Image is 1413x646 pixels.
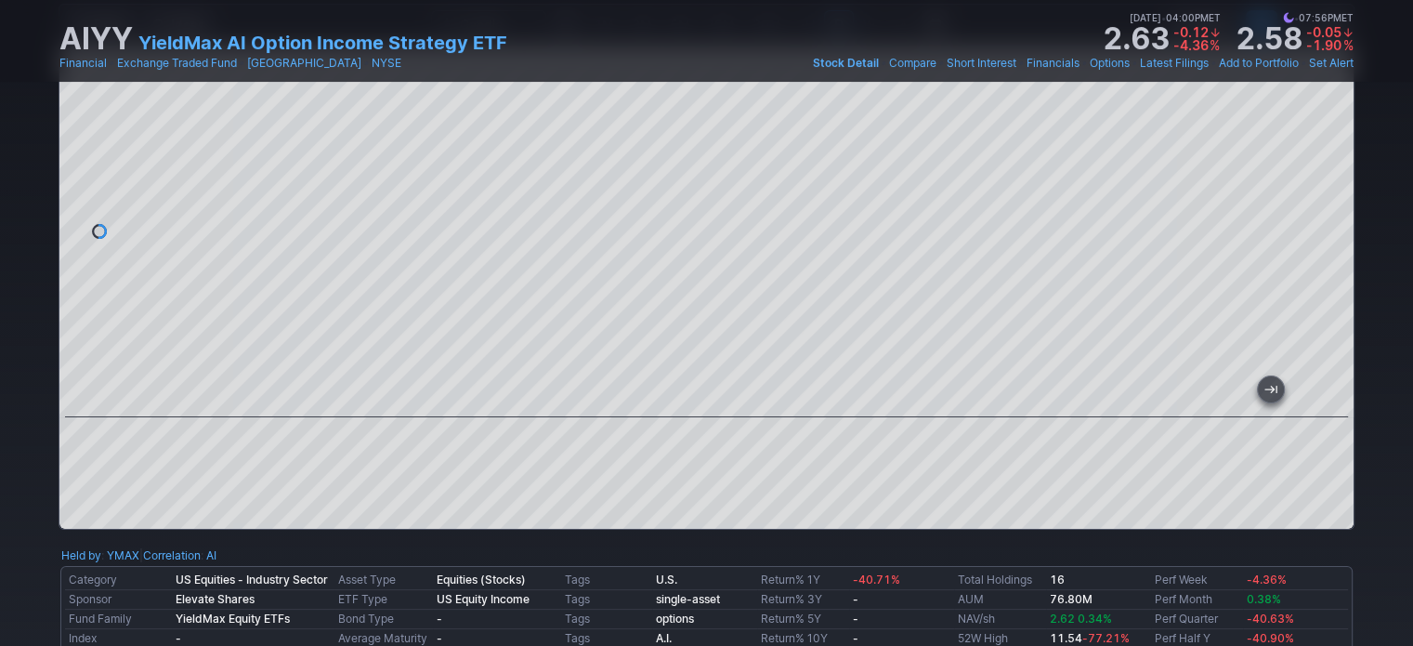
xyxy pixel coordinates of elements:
span: Latest Filings [1140,56,1209,70]
strong: 2.63 [1103,24,1170,54]
span: • [239,54,245,73]
td: Category [65,571,172,590]
a: Held by [61,548,101,562]
a: Latest Filings [1140,54,1209,73]
h1: AIYY [59,24,133,54]
td: Asset Type [334,571,433,590]
span: % [1343,37,1354,53]
span: • [363,54,370,73]
td: Return% 3Y [757,590,849,610]
td: Total Holdings [954,571,1046,590]
td: Bond Type [334,610,433,629]
a: Exchange Traded Fund [117,54,237,73]
td: Fund Family [65,610,172,629]
b: Equities (Stocks) [437,573,526,587]
a: Set Alert [1309,54,1354,73]
span: • [881,54,887,73]
span: -40.90% [1247,631,1294,645]
span: -77.21% [1082,631,1130,645]
a: AI [206,547,216,565]
td: Perf Quarter [1151,610,1243,629]
a: Financials [1027,54,1079,73]
a: Correlation [143,548,201,562]
td: Perf Week [1151,571,1243,590]
a: Financial [59,54,107,73]
a: YieldMax AI Option Income Strategy ETF [138,30,507,56]
b: - [176,631,181,645]
span: -4.36% [1247,573,1287,587]
b: US Equity Income [437,592,530,606]
b: - [853,592,858,606]
span: [DATE] 04:00PM ET [1130,9,1221,26]
a: single-asset [656,592,720,606]
b: - [853,612,858,626]
div: : [61,547,139,565]
a: NYSE [372,54,401,73]
a: Options [1090,54,1130,73]
span: • [1301,54,1307,73]
b: 11.54 [1050,631,1130,645]
b: Elevate Shares [176,592,255,606]
span: -0.12 [1173,24,1209,40]
strong: 2.58 [1236,24,1302,54]
span: • [1132,54,1138,73]
span: • [1294,9,1299,26]
span: 07:56PM ET [1283,9,1354,26]
td: Sponsor [65,590,172,610]
a: Add to Portfolio [1219,54,1299,73]
a: YMAX [107,547,139,565]
b: US Equities - Industry Sector [176,573,328,587]
td: Return% 5Y [757,610,849,629]
b: - [437,612,442,626]
span: • [1210,54,1217,73]
td: ETF Type [334,590,433,610]
span: -4.36 [1173,37,1209,53]
b: 76.80M [1050,592,1092,606]
span: 0.38% [1247,592,1281,606]
td: Return% 1Y [757,571,849,590]
td: Tags [560,571,652,590]
span: 2.62 [1050,612,1075,626]
a: Compare [889,54,936,73]
a: [GEOGRAPHIC_DATA] [247,54,361,73]
a: Short Interest [947,54,1016,73]
td: NAV/sh [954,610,1046,629]
td: Perf Month [1151,590,1243,610]
b: - [853,631,858,645]
a: U.S. [656,573,677,587]
div: | : [139,547,216,565]
span: -1.90 [1306,37,1341,53]
b: 16 [1050,573,1065,587]
span: • [1081,54,1088,73]
span: • [1161,9,1166,26]
td: Tags [560,610,652,629]
span: • [1018,54,1025,73]
b: - [437,631,442,645]
span: -40.63% [1247,612,1294,626]
span: -0.05 [1306,24,1341,40]
span: % [1210,37,1220,53]
span: -40.71% [853,573,900,587]
span: 0.34% [1078,612,1112,626]
td: Tags [560,590,652,610]
span: • [938,54,945,73]
a: A.I. [656,631,672,645]
button: Jump to the most recent bar [1258,376,1284,402]
span: • [109,54,115,73]
td: AUM [954,590,1046,610]
a: Stock Detail [813,54,879,73]
span: Stock Detail [813,56,879,70]
b: YieldMax Equity ETFs [176,612,290,626]
a: options [656,612,694,626]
